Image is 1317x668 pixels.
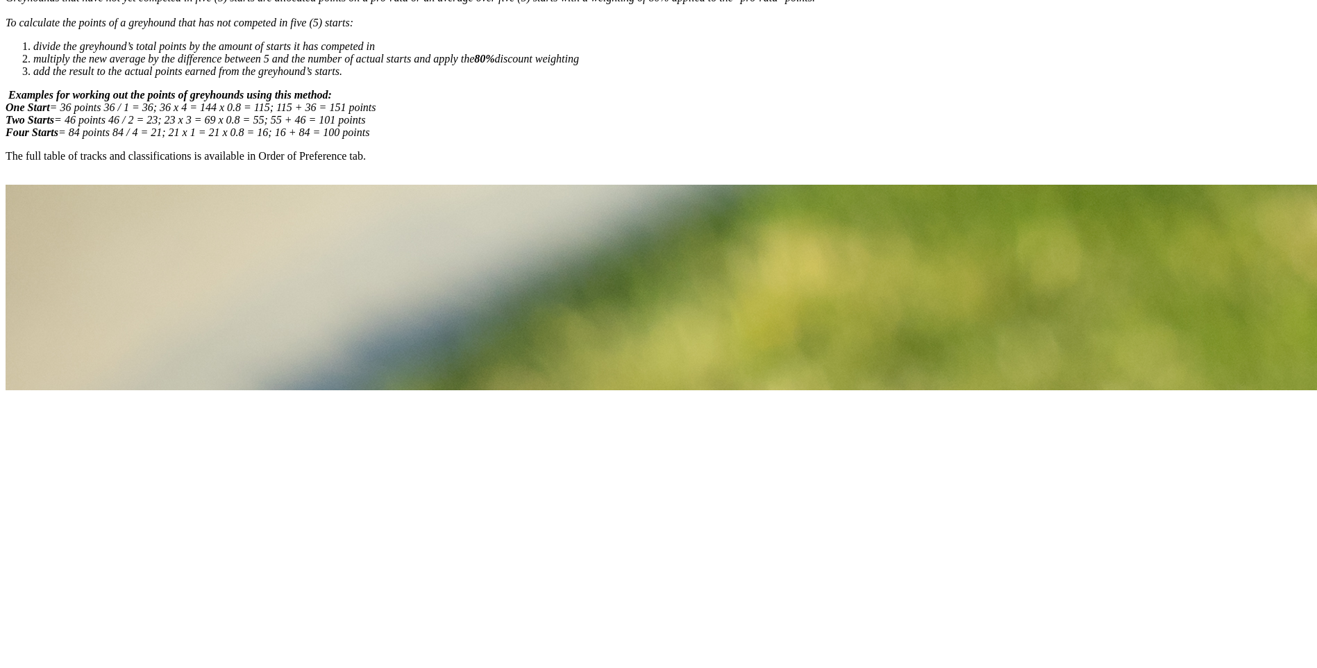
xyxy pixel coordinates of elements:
i: = 84 points 84 / 4 = 21; 21 x 1 = 21 x 0.8 = 16; 16 + 84 = 100 points [58,126,369,138]
i: multiply the new average by the difference between 5 and the number of actual starts and apply th... [33,53,579,65]
i: Four Starts [6,126,58,138]
i: = 46 points 46 / 2 = 23; 23 x 3 = 69 x 0.8 = 55; 55 + 46 = 101 points [54,114,365,126]
i: One Start [6,101,50,113]
i: Two Starts [6,114,54,126]
i: Examples for working out the points of greyhounds using this method: [8,89,332,101]
i: = 36 points 36 / 1 = 36; 36 x 4 = 144 x 0.8 = 115; 115 + 36 = 151 points [50,101,376,113]
i: divide the greyhound’s total points by the amount of starts it has competed in [33,40,375,52]
b: 80% [474,53,494,65]
i: add the result to the actual points earned from the greyhound’s starts. [33,65,342,77]
i: To calculate the points of a greyhound that has not competed in five (5) starts: [6,17,353,28]
p: ​​​​The full table of tracks and classifications is available in Order of Preference tab.​​​​ [6,150,1311,162]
